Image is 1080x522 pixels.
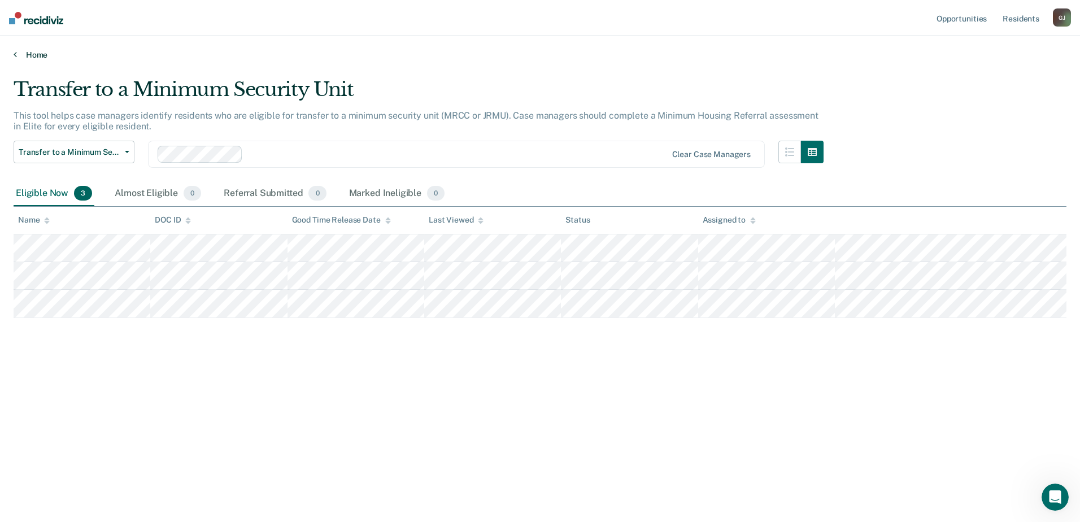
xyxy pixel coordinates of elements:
span: 3 [74,186,92,201]
div: G J [1053,8,1071,27]
div: Assigned to [703,215,756,225]
button: GJ [1053,8,1071,27]
div: Transfer to a Minimum Security Unit [14,78,824,110]
div: Good Time Release Date [292,215,391,225]
p: This tool helps case managers identify residents who are eligible for transfer to a minimum secur... [14,110,818,132]
div: Clear case managers [672,150,751,159]
img: Recidiviz [9,12,63,24]
div: Status [565,215,590,225]
span: 0 [184,186,201,201]
div: Referral Submitted0 [221,181,328,206]
div: Eligible Now3 [14,181,94,206]
span: 0 [427,186,445,201]
a: Home [14,50,1066,60]
div: Almost Eligible0 [112,181,203,206]
span: Transfer to a Minimum Security Unit [19,147,120,157]
button: Transfer to a Minimum Security Unit [14,141,134,163]
span: 0 [308,186,326,201]
div: Last Viewed [429,215,484,225]
div: Marked Ineligible0 [347,181,447,206]
div: Name [18,215,50,225]
div: DOC ID [155,215,191,225]
iframe: Intercom live chat [1042,484,1069,511]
